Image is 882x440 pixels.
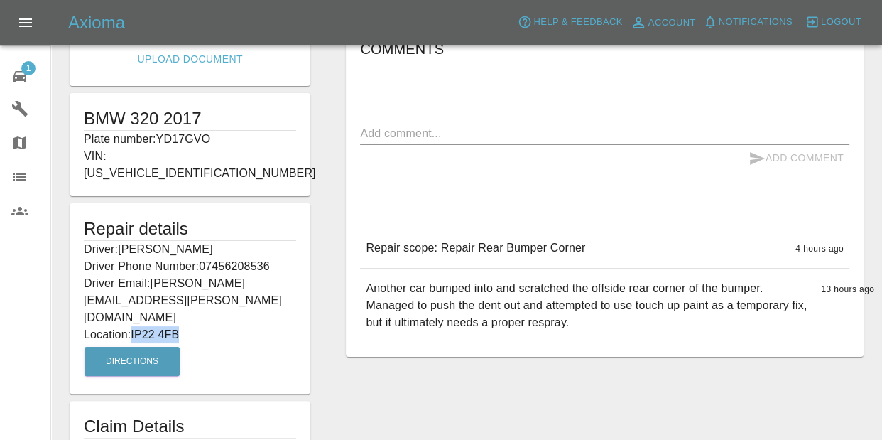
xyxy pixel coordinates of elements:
h1: Claim Details [84,415,296,438]
span: Logout [821,14,861,31]
button: Open drawer [9,6,43,40]
button: Notifications [699,11,796,33]
span: Notifications [719,14,793,31]
p: Plate number: YD17GVO [84,131,296,148]
button: Directions [85,347,180,376]
span: Help & Feedback [533,14,622,31]
a: Account [626,11,699,34]
p: Driver: [PERSON_NAME] [84,241,296,258]
span: 4 hours ago [795,244,844,254]
h6: Comments [360,38,849,60]
a: Upload Document [131,46,248,73]
p: Driver Phone Number: 07456208536 [84,258,296,275]
p: Location: IP22 4FB [84,326,296,343]
p: Repair scope: Repair Rear Bumper Corner [366,240,585,257]
h1: BMW 320 2017 [84,107,296,130]
span: Account [648,15,696,31]
p: VIN: [US_VEHICLE_IDENTIFICATION_NUMBER] [84,148,296,182]
span: 1 [21,61,36,75]
h5: Repair details [84,218,296,240]
button: Help & Feedback [514,11,626,33]
span: 13 hours ago [821,284,874,294]
button: Logout [802,11,865,33]
p: Driver Email: [PERSON_NAME][EMAIL_ADDRESS][PERSON_NAME][DOMAIN_NAME] [84,275,296,326]
h5: Axioma [68,11,125,34]
p: Another car bumped into and scratched the offside rear corner of the bumper. Managed to push the ... [366,280,810,331]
